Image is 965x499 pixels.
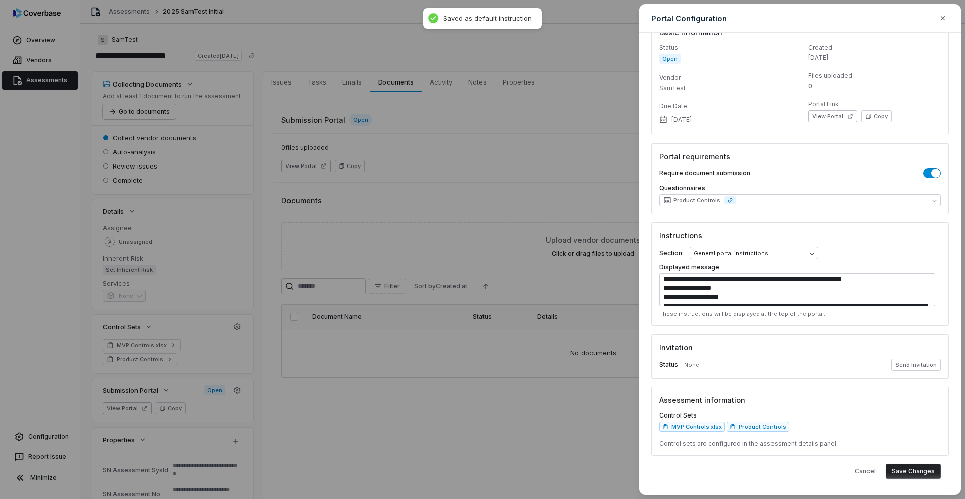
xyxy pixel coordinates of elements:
[656,109,695,130] button: [DATE]
[849,464,882,479] button: Cancel
[861,110,892,122] button: Copy
[684,361,699,369] span: None
[671,423,722,431] span: MVP Controls.xlsx
[659,151,941,162] h3: Portal requirements
[651,13,727,24] h2: Portal Configuration
[659,27,941,38] h3: Basic Information
[659,74,792,82] dt: Vendor
[659,230,941,241] h3: Instructions
[659,440,941,448] p: Control sets are configured in the assessment details panel.
[659,249,684,257] label: Section:
[808,110,857,122] button: View Portal
[659,361,678,369] label: Status
[659,84,686,92] span: SamTest
[808,72,941,80] dt: Files uploaded
[659,54,681,64] span: Open
[659,395,941,405] h3: Assessment information
[808,82,812,90] span: 0
[808,100,941,108] dt: Portal Link
[659,169,750,177] label: Require document submission
[808,44,941,52] dt: Created
[659,263,719,271] label: Displayed message
[891,359,941,371] button: Send Invitation
[659,310,941,318] p: These instructions will be displayed at the top of the portal.
[659,102,792,110] dt: Due Date
[659,44,792,52] dt: Status
[659,342,941,353] h3: Invitation
[659,411,941,420] label: Control Sets
[739,423,786,431] span: Product Controls
[443,14,532,23] div: Saved as default instruction
[659,184,941,192] label: Questionnaires
[673,197,720,204] span: Product Controls
[808,54,828,62] span: [DATE]
[886,464,941,479] button: Save Changes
